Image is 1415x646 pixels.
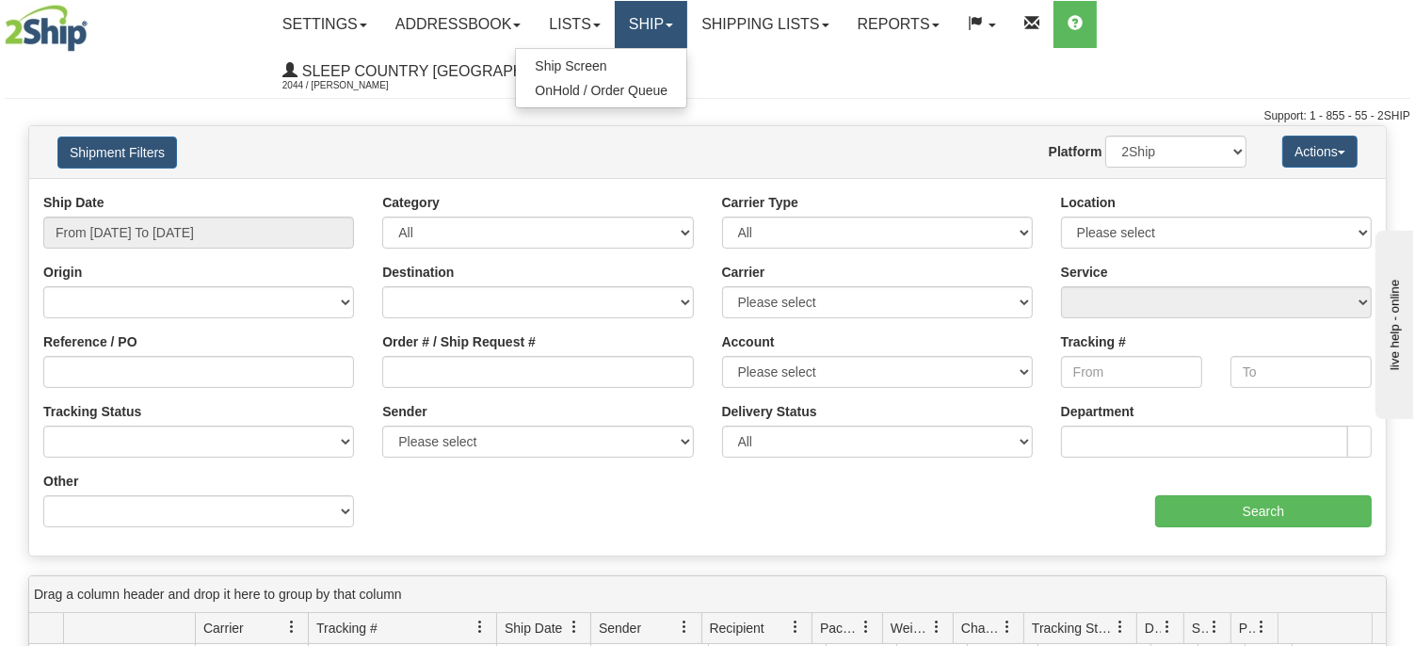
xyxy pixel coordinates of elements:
a: Tracking Status filter column settings [1104,611,1136,643]
span: Carrier [203,619,244,638]
span: 2044 / [PERSON_NAME] [282,76,424,95]
a: Lists [535,1,614,48]
span: Weight [891,619,930,638]
a: Ship [615,1,687,48]
button: Shipment Filters [57,137,177,169]
label: Origin [43,263,82,282]
a: Shipping lists [687,1,843,48]
button: Actions [1282,136,1358,168]
label: Platform [1049,142,1102,161]
label: Account [722,332,775,351]
span: Delivery Status [1145,619,1161,638]
div: grid grouping header [29,576,1386,613]
a: Reports [844,1,954,48]
a: Carrier filter column settings [276,611,308,643]
label: Tracking # [1061,332,1126,351]
input: Search [1155,495,1372,527]
a: Shipment Issues filter column settings [1198,611,1230,643]
label: Other [43,472,78,491]
span: Ship Date [505,619,562,638]
input: From [1061,356,1202,388]
label: Category [382,193,440,212]
span: Shipment Issues [1192,619,1208,638]
div: live help - online [14,16,174,30]
label: Carrier [722,263,765,282]
span: OnHold / Order Queue [535,83,667,98]
span: Sender [599,619,641,638]
span: Tracking # [316,619,378,638]
span: Charge [961,619,1001,638]
span: Packages [820,619,860,638]
a: Sender filter column settings [669,611,701,643]
a: Ship Screen [516,54,686,78]
a: Delivery Status filter column settings [1151,611,1183,643]
label: Destination [382,263,454,282]
label: Order # / Ship Request # [382,332,536,351]
a: Addressbook [381,1,536,48]
div: Support: 1 - 855 - 55 - 2SHIP [5,108,1410,124]
a: Tracking # filter column settings [464,611,496,643]
a: Charge filter column settings [991,611,1023,643]
label: Department [1061,402,1134,421]
label: Service [1061,263,1108,282]
label: Sender [382,402,426,421]
span: Sleep Country [GEOGRAPHIC_DATA] [297,63,589,79]
span: Pickup Status [1239,619,1255,638]
label: Ship Date [43,193,105,212]
a: Recipient filter column settings [780,611,812,643]
label: Tracking Status [43,402,141,421]
iframe: chat widget [1372,227,1413,419]
a: Weight filter column settings [921,611,953,643]
a: Pickup Status filter column settings [1246,611,1278,643]
a: Packages filter column settings [850,611,882,643]
a: Settings [268,1,381,48]
label: Carrier Type [722,193,798,212]
img: logo2044.jpg [5,5,88,52]
span: Recipient [710,619,764,638]
label: Location [1061,193,1116,212]
a: Sleep Country [GEOGRAPHIC_DATA] 2044 / [PERSON_NAME] [268,48,613,95]
span: Tracking Status [1032,619,1114,638]
a: OnHold / Order Queue [516,78,686,103]
span: Ship Screen [535,58,606,73]
label: Delivery Status [722,402,817,421]
label: Reference / PO [43,332,137,351]
a: Ship Date filter column settings [558,611,590,643]
input: To [1230,356,1372,388]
